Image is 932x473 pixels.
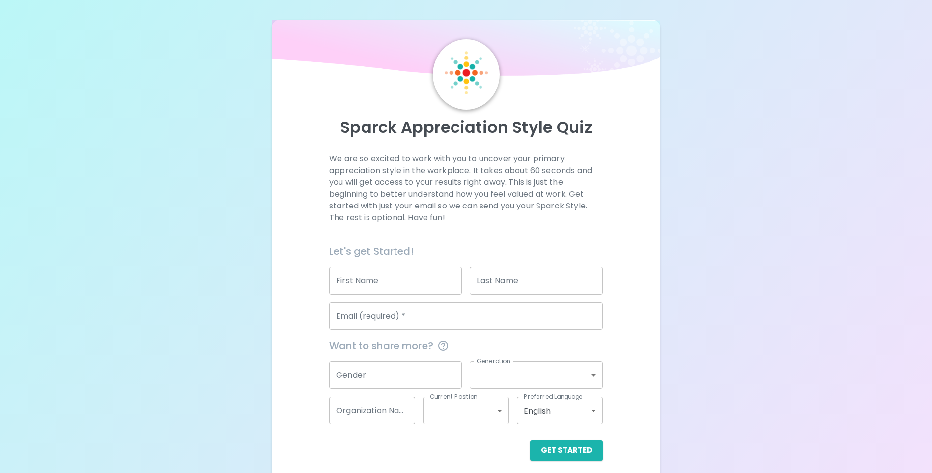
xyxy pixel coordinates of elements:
h6: Let's get Started! [329,243,603,259]
label: Generation [477,357,510,365]
img: Sparck Logo [445,51,488,94]
button: Get Started [530,440,603,461]
label: Current Position [430,392,478,401]
svg: This information is completely confidential and only used for aggregated appreciation studies at ... [437,340,449,352]
label: Preferred Language [524,392,583,401]
img: wave [272,20,660,81]
p: We are so excited to work with you to uncover your primary appreciation style in the workplace. I... [329,153,603,224]
div: English [517,397,603,424]
p: Sparck Appreciation Style Quiz [283,118,648,137]
span: Want to share more? [329,338,603,354]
